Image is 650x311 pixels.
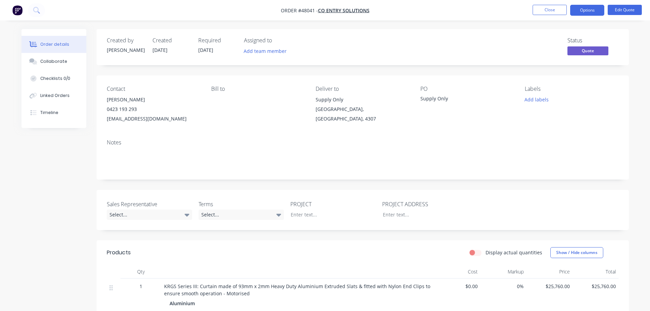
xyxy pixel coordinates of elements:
[21,36,86,53] button: Order details
[437,283,478,290] span: $0.00
[12,5,23,15] img: Factory
[521,95,552,104] button: Add labels
[107,86,200,92] div: Contact
[107,200,192,208] label: Sales Representative
[575,283,616,290] span: $25,760.00
[211,86,305,92] div: Bill to
[170,298,198,308] div: Aluminium
[240,46,290,56] button: Add team member
[244,46,290,56] button: Add team member
[608,5,642,15] button: Edit Quote
[526,265,573,279] div: Price
[199,200,284,208] label: Terms
[198,37,236,44] div: Required
[420,95,506,104] div: Supply Only
[318,7,370,14] a: CQ Entry Solutions
[570,5,604,16] button: Options
[107,114,200,124] div: [EMAIL_ADDRESS][DOMAIN_NAME]
[40,58,67,65] div: Collaborate
[140,283,142,290] span: 1
[21,53,86,70] button: Collaborate
[573,265,619,279] div: Total
[107,95,200,124] div: [PERSON_NAME]0423 193 293[EMAIL_ADDRESS][DOMAIN_NAME]
[244,37,312,44] div: Assigned to
[567,46,608,55] span: Quote
[316,95,409,104] div: Supply Only
[107,104,200,114] div: 0423 193 293
[107,210,192,220] div: Select...
[316,104,409,124] div: [GEOGRAPHIC_DATA], [GEOGRAPHIC_DATA], 4307
[21,87,86,104] button: Linked Orders
[107,249,131,257] div: Products
[40,110,58,116] div: Timeline
[40,41,69,47] div: Order details
[567,37,619,44] div: Status
[107,95,200,104] div: [PERSON_NAME]
[550,247,603,258] button: Show / Hide columns
[382,200,467,208] label: PROJECT ADDRESS
[199,210,284,220] div: Select...
[107,46,144,54] div: [PERSON_NAME]
[480,265,526,279] div: Markup
[525,86,618,92] div: Labels
[420,86,514,92] div: PO
[40,93,70,99] div: Linked Orders
[281,7,318,14] span: Order #48041 -
[316,86,409,92] div: Deliver to
[486,249,542,256] label: Display actual quantities
[120,265,161,279] div: Qty
[434,265,480,279] div: Cost
[107,139,619,146] div: Notes
[153,37,190,44] div: Created
[107,37,144,44] div: Created by
[529,283,570,290] span: $25,760.00
[40,75,70,82] div: Checklists 0/0
[290,200,376,208] label: PROJECT
[21,70,86,87] button: Checklists 0/0
[164,283,432,297] span: KRGS Series III: Curtain made of 93mm x 2mm Heavy Duty Aluminium Extruded Slats & fitted with Nyl...
[153,47,168,53] span: [DATE]
[316,95,409,124] div: Supply Only[GEOGRAPHIC_DATA], [GEOGRAPHIC_DATA], 4307
[483,283,524,290] span: 0%
[21,104,86,121] button: Timeline
[198,47,213,53] span: [DATE]
[533,5,567,15] button: Close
